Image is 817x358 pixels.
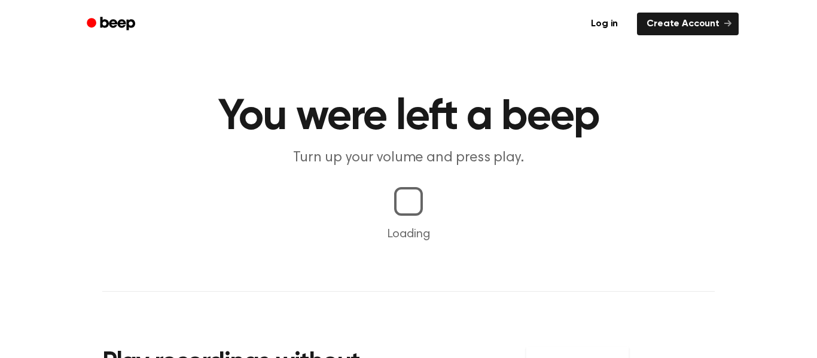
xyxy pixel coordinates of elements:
[579,10,630,38] a: Log in
[14,225,803,243] p: Loading
[102,96,715,139] h1: You were left a beep
[637,13,739,35] a: Create Account
[78,13,146,36] a: Beep
[179,148,638,168] p: Turn up your volume and press play.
